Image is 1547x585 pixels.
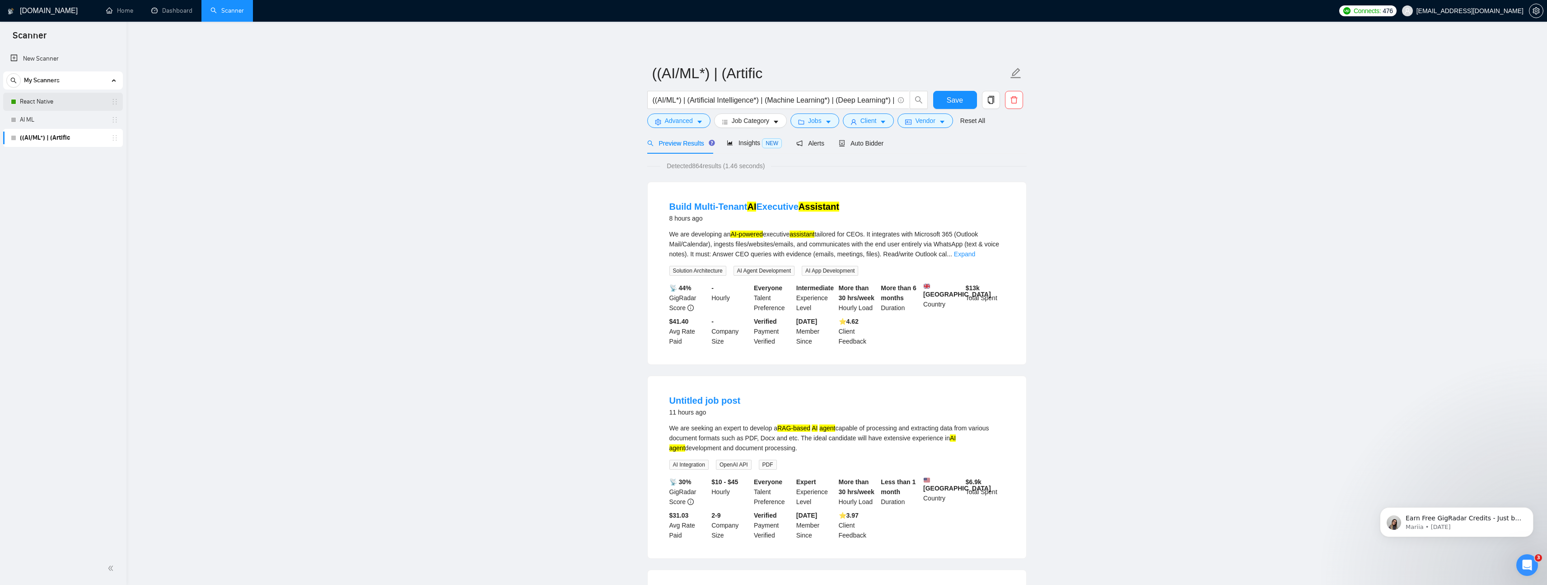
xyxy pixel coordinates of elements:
a: AI ML [20,111,106,129]
a: Expand [954,250,975,258]
div: Total Spent [964,477,1006,507]
span: holder [111,116,118,123]
div: 11 hours ago [669,407,741,418]
span: 476 [1383,6,1393,16]
span: info-circle [687,305,694,311]
span: Insights [727,139,782,146]
div: 8 hours ago [669,213,839,224]
span: Job Category [732,116,769,126]
span: search [7,77,20,84]
div: Member Since [795,316,837,346]
div: Country [921,477,964,507]
a: Untitled job post [669,396,741,406]
div: Avg Rate Paid [668,510,710,540]
div: Hourly [710,283,752,313]
input: Search Freelance Jobs... [653,94,894,106]
div: message notification from Mariia, 5w ago. Earn Free GigRadar Credits - Just by Sharing Your Story... [14,57,167,87]
span: holder [111,98,118,105]
b: [GEOGRAPHIC_DATA] [923,477,991,492]
span: Vendor [915,116,935,126]
div: Talent Preference [752,283,795,313]
div: Hourly Load [837,283,879,313]
img: 🇺🇸 [924,477,930,483]
div: Country [921,283,964,313]
a: searchScanner [210,7,244,14]
span: area-chart [727,140,733,146]
b: Intermediate [796,284,834,292]
span: ... [947,250,952,258]
b: 📡 30% [669,478,692,486]
b: [GEOGRAPHIC_DATA] [923,283,991,298]
div: Tooltip anchor [708,139,716,147]
span: notification [796,140,803,146]
a: homeHome [106,7,133,14]
b: Less than 1 month [881,478,916,495]
button: idcardVendorcaret-down [897,113,953,128]
mark: agent [669,444,685,452]
a: Reset All [960,116,985,126]
li: My Scanners [3,71,123,147]
span: 3 [1535,554,1542,561]
span: NEW [762,138,782,148]
span: caret-down [880,118,886,125]
div: Hourly [710,477,752,507]
span: Earn Free GigRadar Credits - Just by Sharing Your Story! 💬 Want more credits for sending proposal... [39,64,156,287]
span: info-circle [687,499,694,505]
b: $31.03 [669,512,689,519]
span: My Scanners [24,71,60,90]
span: OpenAI API [716,460,752,470]
div: Avg Rate Paid [668,316,710,346]
li: New Scanner [3,50,123,68]
span: double-left [107,564,117,573]
span: caret-down [825,118,832,125]
b: $10 - $45 [711,478,738,486]
button: delete [1005,91,1023,109]
img: 🇬🇧 [924,283,930,289]
div: Client Feedback [837,510,879,540]
mark: assistant [790,231,814,238]
span: user [1404,8,1411,14]
b: [DATE] [796,512,817,519]
b: [DATE] [796,318,817,325]
div: Duration [879,283,921,313]
b: 📡 44% [669,284,692,292]
b: - [711,284,714,292]
div: Talent Preference [752,477,795,507]
span: search [910,96,927,104]
div: Payment Verified [752,510,795,540]
button: copy [982,91,1000,109]
span: Preview Results [647,140,712,147]
div: Member Since [795,510,837,540]
span: PDF [759,460,777,470]
div: Experience Level [795,283,837,313]
span: caret-down [939,118,945,125]
div: Client Feedback [837,316,879,346]
b: More than 30 hrs/week [839,478,874,495]
button: Save [933,91,977,109]
b: Verified [754,318,777,325]
span: Alerts [796,140,824,147]
a: New Scanner [10,50,116,68]
button: search [910,91,928,109]
button: setting [1529,4,1543,18]
button: search [6,73,21,88]
div: GigRadar Score [668,283,710,313]
div: GigRadar Score [668,477,710,507]
mark: AI [747,202,756,212]
span: Advanced [665,116,693,126]
span: Detected 864 results (1.46 seconds) [660,161,771,171]
b: Verified [754,512,777,519]
span: AI Integration [669,460,709,470]
span: Connects: [1354,6,1381,16]
b: Everyone [754,478,782,486]
mark: RAG-based [777,425,810,432]
input: Scanner name... [652,62,1008,85]
div: Hourly Load [837,477,879,507]
mark: Assistant [799,202,839,212]
b: $41.40 [669,318,689,325]
mark: AI-powered [730,231,763,238]
span: Client [860,116,877,126]
div: Duration [879,477,921,507]
b: ⭐️ 4.62 [839,318,859,325]
span: Save [947,94,963,106]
